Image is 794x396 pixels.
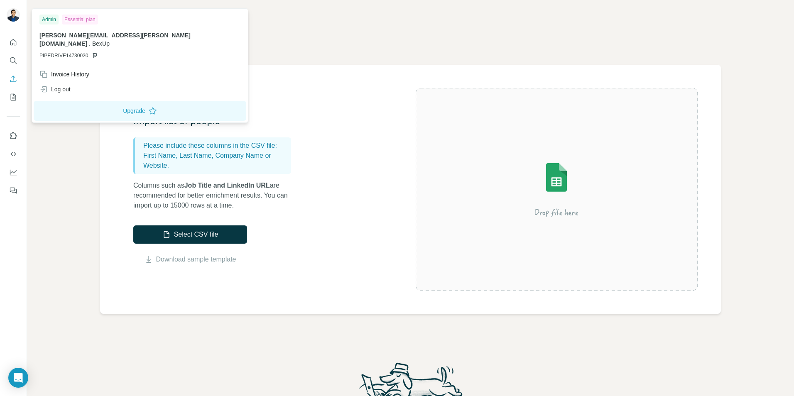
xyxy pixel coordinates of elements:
span: PIPEDRIVE14730020 [39,52,88,59]
div: Log out [39,85,71,93]
span: Job Title and LinkedIn URL [184,182,270,189]
button: Select CSV file [133,225,247,244]
span: [PERSON_NAME][EMAIL_ADDRESS][PERSON_NAME][DOMAIN_NAME] [39,32,191,47]
p: Columns such as are recommended for better enrichment results. You can import up to 15000 rows at... [133,181,299,210]
button: Dashboard [7,165,20,180]
div: Invoice History [39,70,89,78]
button: Download sample template [133,254,247,264]
button: Feedback [7,183,20,198]
button: Enrich CSV [7,71,20,86]
div: Open Intercom Messenger [8,368,28,388]
span: . [89,40,91,47]
img: Surfe Illustration - Drop file here or select below [482,139,631,239]
img: Avatar [7,8,20,22]
button: Search [7,53,20,68]
div: Admin [39,15,59,24]
span: BexUp [92,40,110,47]
p: First Name, Last Name, Company Name or Website. [143,151,288,171]
p: Please include these columns in the CSV file: [143,141,288,151]
div: Essential plan [62,15,98,24]
button: Upgrade [34,101,246,121]
button: My lists [7,90,20,105]
a: Download sample template [156,254,236,264]
button: Use Surfe API [7,147,20,161]
button: Quick start [7,35,20,50]
button: Use Surfe on LinkedIn [7,128,20,143]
